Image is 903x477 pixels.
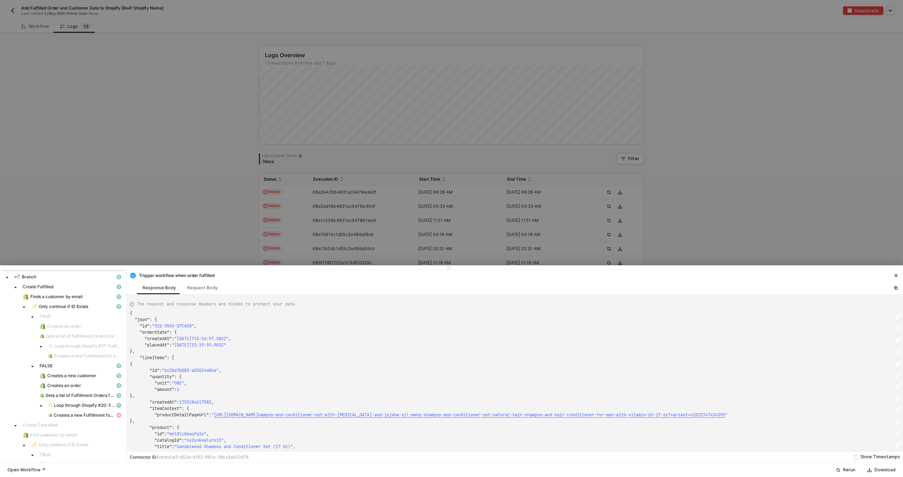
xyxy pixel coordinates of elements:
[54,412,115,418] span: Creates a new Fulfillment for a Fulfillment Order
[224,437,226,443] span: ,
[150,368,159,373] span: "id"
[135,317,150,322] span: "json"
[54,353,121,359] span: Creates a new Fulfillment for a Fulfillment Order
[152,323,194,329] span: "322-35G5-Q7CAEB"
[184,437,224,443] span: "ny2ynkvwlxro13"
[48,353,52,359] img: integration-icon
[150,374,174,380] span: "quantity"
[5,276,9,279] span: caret-down
[117,413,121,417] span: icon-exclamation
[47,373,96,379] span: Creates a new customer
[31,365,34,368] span: caret-down
[37,451,124,459] span: TRUE
[47,462,81,467] span: Creates an order
[164,431,167,437] span: :
[20,421,124,429] span: Create Cancelled
[14,274,20,280] img: integration-icon
[40,363,53,369] span: FALSE
[23,294,29,300] img: integration-icon
[172,380,184,386] span: "ONE"
[23,422,57,428] span: Create Cancelled
[28,302,124,311] span: Only continue if ID Exists
[130,454,249,460] div: Connector ID
[46,393,115,398] span: Gets a list of Fulfillment Orders for a specific Order
[30,294,83,300] span: Finds a customer by email
[169,342,172,348] span: :
[22,306,26,309] span: caret-down
[174,444,293,449] span: "Sandalwood Shampoo and Conditioner Set (17 Oz)"
[154,380,169,386] span: "unit"
[258,412,401,418] span: hampoo-and-conditioner-set-with-[MEDICAL_DATA]-and-jojoba-
[11,273,124,281] span: Branch
[177,399,179,405] span: :
[150,323,152,329] span: :
[174,374,182,380] span: : {
[22,274,36,280] span: Branch
[182,437,184,443] span: :
[22,444,26,447] span: caret-down
[117,374,121,378] span: icon-cards
[725,412,727,418] span: "
[3,466,50,474] button: Open Workflow ↗
[894,273,898,278] span: icon-close
[54,403,115,408] span: Loop through Shopify #20: Fulfillment Orders
[40,452,51,458] span: TRUE
[156,454,249,460] span: 6cbdc0a3-652d-4162-861a-16ba3a602d74
[117,295,121,299] span: icon-cards
[154,387,174,392] span: "amount"
[184,380,187,386] span: ,
[140,323,150,329] span: "id"
[137,301,297,307] span: The request and response Headers are hidden to protect your data.
[117,393,121,398] span: icon-cards
[867,468,872,472] span: icon-download
[150,425,172,430] span: "product"
[130,361,132,367] span: {
[14,286,17,289] span: caret-down
[130,418,135,424] span: },
[117,285,121,289] span: icon-cards
[145,342,169,348] span: "placedAt"
[39,304,88,309] span: Only continue if ID Exists
[45,401,124,410] span: Loop through Shopify #20: Fulfillment Orders
[130,273,136,278] img: integration-icon
[187,285,218,291] div: Request Body
[47,324,81,329] span: Creates an order
[31,454,34,457] span: caret-down
[130,272,214,279] div: Trigger workflow when order fulfilled
[47,383,81,388] span: Creates an order
[174,387,177,392] span: :
[860,454,900,460] div: Show Timestamps
[831,466,860,474] button: Rerun
[174,336,229,342] span: "[DATE]T15:16:57.582Z"
[162,368,219,373] span: "bc2ba7b083-a02024a84a"
[40,333,44,339] img: integration-icon
[40,383,46,388] img: integration-icon
[143,285,176,291] div: Response Body
[7,467,46,473] div: Open Workflow ↗
[117,384,121,388] span: icon-cards
[37,381,124,390] span: Creates an order
[843,467,855,473] div: Rerun
[45,342,124,350] span: Loop through Shopify #17: Fulfillment Orders
[172,425,179,430] span: : {
[37,460,124,469] span: Creates an order
[40,462,46,467] img: integration-icon
[525,412,648,418] span: shampoo-and-hair-conditioner-for-men-with-vitamin-
[30,432,77,438] span: Find customer by email
[39,345,43,349] span: caret-down
[140,330,169,335] span: "orderState"
[117,403,121,407] span: icon-cards
[23,284,53,290] span: Create Fulfilled
[39,404,43,408] span: caret-down
[894,286,898,290] span: icon-copy-paste
[179,399,211,405] span: 1755184617582
[206,431,209,437] span: ,
[401,412,525,418] span: oil-mens-shampoo-and-conditioner-set-natural-hair-
[209,412,211,418] span: :
[150,399,177,405] span: "createdAt"
[48,343,53,349] img: integration-icon
[46,333,121,339] span: Gets a list of Fulfillment Orders for a specific Order
[194,323,196,329] span: ,
[219,368,221,373] span: ,
[863,466,900,474] button: Download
